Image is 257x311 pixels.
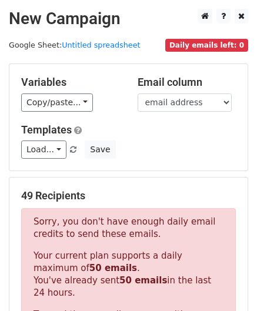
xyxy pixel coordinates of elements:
p: Sorry, you don't have enough daily email credits to send these emails. [34,216,223,240]
button: Save [85,141,115,159]
strong: 50 emails [89,263,137,273]
p: Your current plan supports a daily maximum of . You've already sent in the last 24 hours. [34,250,223,299]
a: Daily emails left: 0 [165,41,248,49]
h5: Variables [21,76,120,89]
h2: New Campaign [9,9,248,29]
small: Google Sheet: [9,41,141,49]
h5: Email column [138,76,236,89]
a: Untitled spreadsheet [62,41,140,49]
a: Copy/paste... [21,93,93,112]
h5: 49 Recipients [21,189,236,202]
span: Daily emails left: 0 [165,39,248,52]
a: Load... [21,141,66,159]
iframe: Chat Widget [198,255,257,311]
strong: 50 emails [119,275,167,286]
a: Templates [21,123,72,136]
